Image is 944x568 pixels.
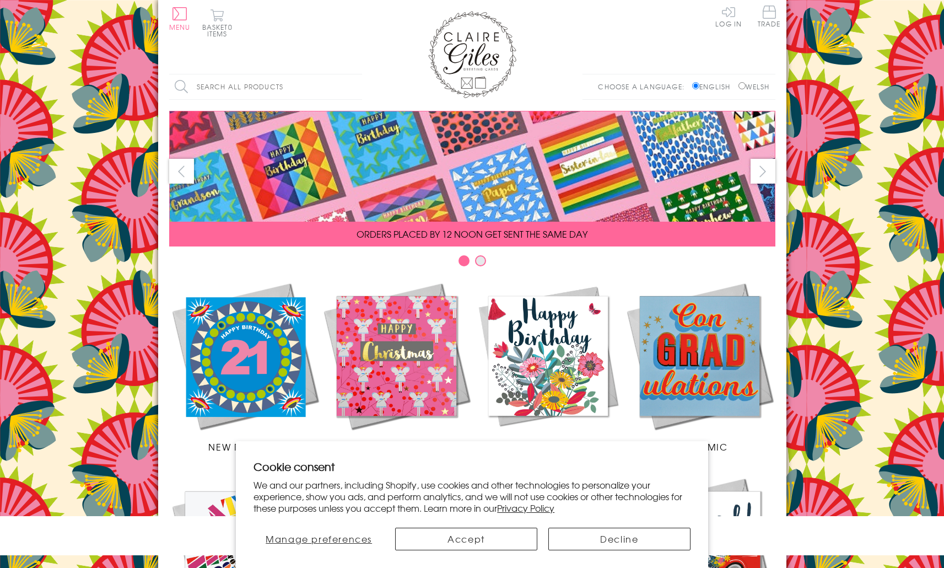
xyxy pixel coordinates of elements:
input: Search [351,74,362,99]
input: Search all products [169,74,362,99]
span: Menu [169,22,191,32]
a: Academic [624,280,775,453]
span: Christmas [368,440,424,453]
label: Welsh [738,82,770,92]
p: We and our partners, including Shopify, use cookies and other technologies to personalize your ex... [253,479,691,513]
span: 0 items [207,22,233,39]
a: Privacy Policy [497,501,554,515]
span: Manage preferences [266,532,372,545]
span: ORDERS PLACED BY 12 NOON GET SENT THE SAME DAY [357,227,587,240]
a: Birthdays [472,280,624,453]
button: Menu [169,7,191,30]
a: Log In [715,6,742,27]
div: Carousel Pagination [169,255,775,272]
input: Welsh [738,82,746,89]
label: English [692,82,736,92]
img: Claire Giles Greetings Cards [428,11,516,98]
span: Trade [758,6,781,27]
button: Accept [395,528,537,550]
button: Basket0 items [202,9,233,37]
button: Carousel Page 1 (Current Slide) [458,255,470,266]
a: Christmas [321,280,472,453]
p: Choose a language: [598,82,690,92]
button: next [751,159,775,184]
a: New Releases [169,280,321,453]
button: prev [169,159,194,184]
button: Decline [548,528,691,550]
a: Trade [758,6,781,29]
input: English [692,82,699,89]
span: Academic [671,440,728,453]
button: Manage preferences [253,528,384,550]
button: Carousel Page 2 [475,255,486,266]
h2: Cookie consent [253,459,691,474]
span: Birthdays [521,440,574,453]
span: New Releases [208,440,280,453]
